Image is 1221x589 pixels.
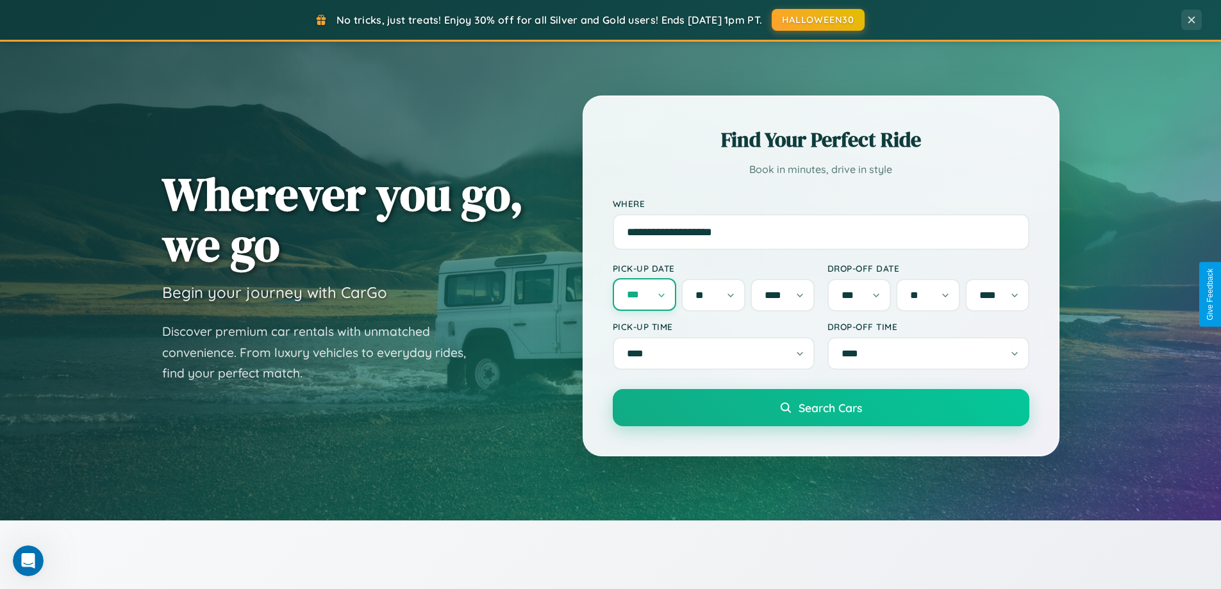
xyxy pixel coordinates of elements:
h1: Wherever you go, we go [162,169,524,270]
label: Where [613,198,1029,209]
div: Give Feedback [1206,269,1215,320]
h2: Find Your Perfect Ride [613,126,1029,154]
label: Drop-off Date [827,263,1029,274]
button: HALLOWEEN30 [772,9,865,31]
p: Book in minutes, drive in style [613,160,1029,179]
span: No tricks, just treats! Enjoy 30% off for all Silver and Gold users! Ends [DATE] 1pm PT. [336,13,762,26]
span: Search Cars [799,401,862,415]
iframe: Intercom live chat [13,545,44,576]
label: Pick-up Date [613,263,815,274]
label: Pick-up Time [613,321,815,332]
p: Discover premium car rentals with unmatched convenience. From luxury vehicles to everyday rides, ... [162,321,483,384]
h3: Begin your journey with CarGo [162,283,387,302]
button: Search Cars [613,389,1029,426]
label: Drop-off Time [827,321,1029,332]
